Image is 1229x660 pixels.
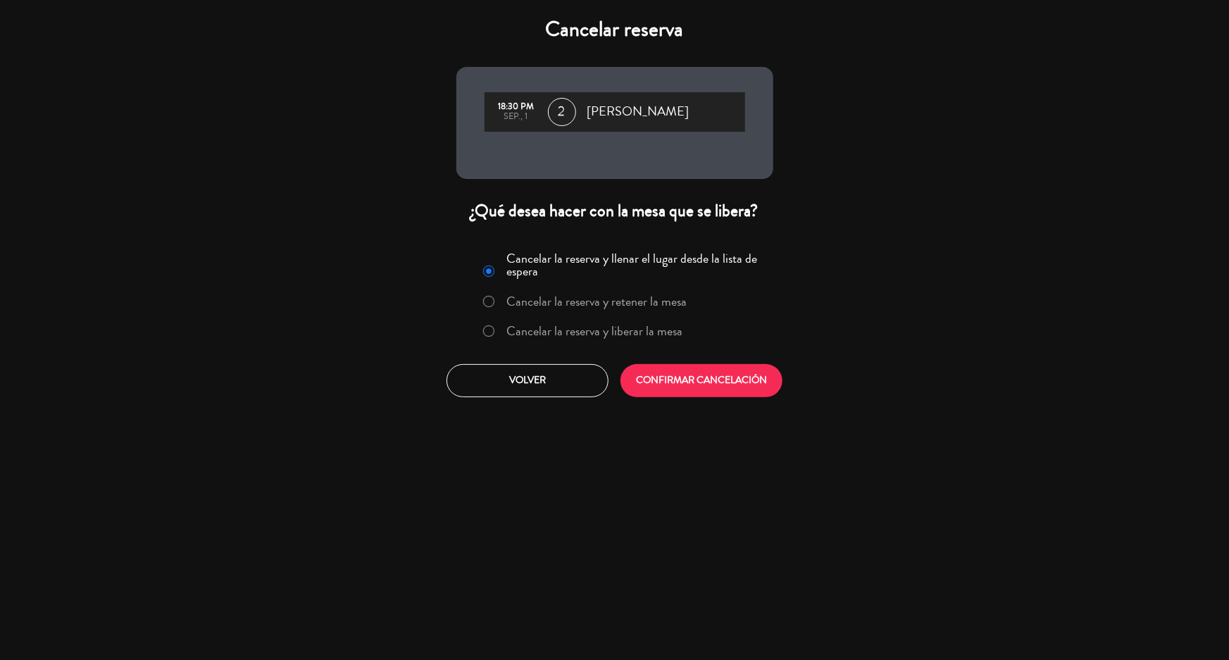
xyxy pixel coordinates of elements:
[620,364,782,397] button: CONFIRMAR CANCELACIÓN
[456,17,773,42] h4: Cancelar reserva
[456,200,773,222] div: ¿Qué desea hacer con la mesa que se libera?
[587,101,690,123] span: [PERSON_NAME]
[492,112,541,122] div: sep., 1
[548,98,576,126] span: 2
[506,325,682,337] label: Cancelar la reserva y liberar la mesa
[492,102,541,112] div: 18:30 PM
[447,364,609,397] button: Volver
[506,295,687,308] label: Cancelar la reserva y retener la mesa
[506,252,764,278] label: Cancelar la reserva y llenar el lugar desde la lista de espera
